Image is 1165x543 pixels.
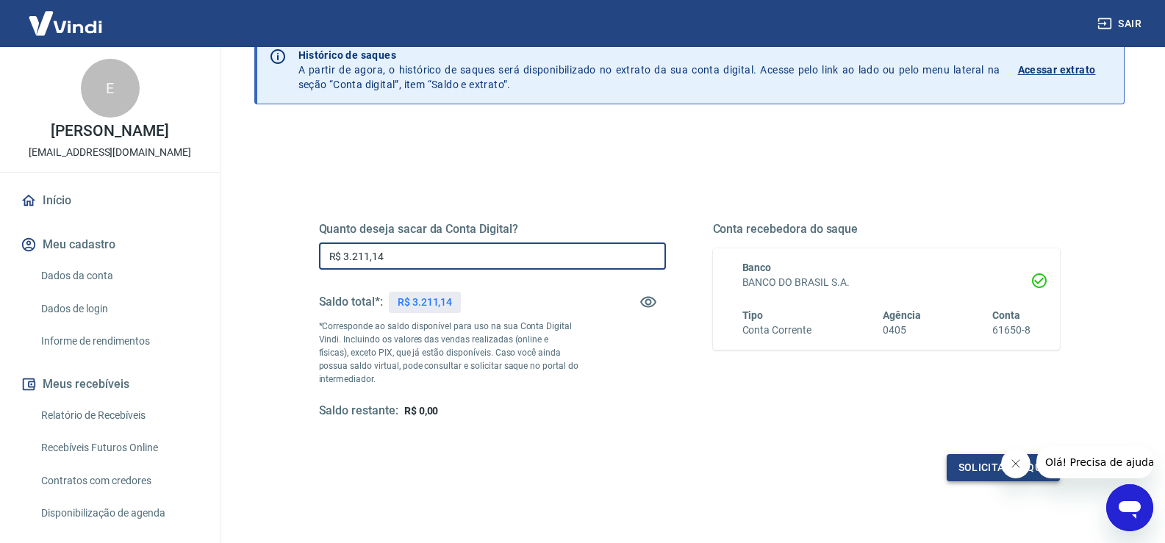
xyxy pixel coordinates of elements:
[1018,48,1112,92] a: Acessar extrato
[883,309,921,321] span: Agência
[35,261,202,291] a: Dados da conta
[742,275,1030,290] h6: BANCO DO BRASIL S.A.
[404,405,439,417] span: R$ 0,00
[319,222,666,237] h5: Quanto deseja sacar da Conta Digital?
[742,323,811,338] h6: Conta Corrente
[18,368,202,400] button: Meus recebíveis
[1106,484,1153,531] iframe: Botão para abrir a janela de mensagens
[1094,10,1147,37] button: Sair
[29,145,191,160] p: [EMAIL_ADDRESS][DOMAIN_NAME]
[398,295,452,310] p: R$ 3.211,14
[1036,446,1153,478] iframe: Mensagem da empresa
[35,498,202,528] a: Disponibilização de agenda
[992,323,1030,338] h6: 61650-8
[298,48,1000,62] p: Histórico de saques
[18,229,202,261] button: Meu cadastro
[319,295,383,309] h5: Saldo total*:
[713,222,1060,237] h5: Conta recebedora do saque
[81,59,140,118] div: E
[319,320,579,386] p: *Corresponde ao saldo disponível para uso na sua Conta Digital Vindi. Incluindo os valores das ve...
[742,262,772,273] span: Banco
[18,184,202,217] a: Início
[18,1,113,46] img: Vindi
[35,400,202,431] a: Relatório de Recebíveis
[35,433,202,463] a: Recebíveis Futuros Online
[1001,449,1030,478] iframe: Fechar mensagem
[9,10,123,22] span: Olá! Precisa de ajuda?
[35,326,202,356] a: Informe de rendimentos
[742,309,764,321] span: Tipo
[51,123,168,139] p: [PERSON_NAME]
[947,454,1060,481] button: Solicitar saque
[35,466,202,496] a: Contratos com credores
[35,294,202,324] a: Dados de login
[992,309,1020,321] span: Conta
[298,48,1000,92] p: A partir de agora, o histórico de saques será disponibilizado no extrato da sua conta digital. Ac...
[883,323,921,338] h6: 0405
[1018,62,1096,77] p: Acessar extrato
[319,403,398,419] h5: Saldo restante:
